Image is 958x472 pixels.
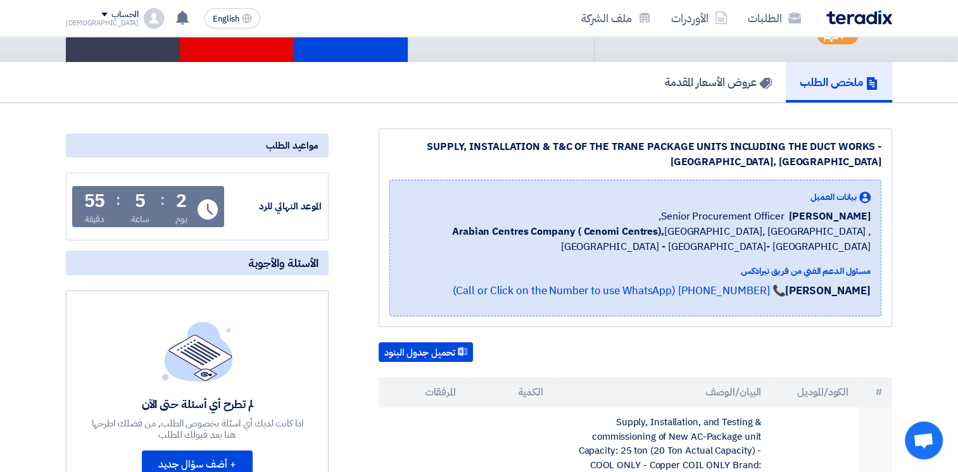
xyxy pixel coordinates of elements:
h5: ملخص الطلب [800,75,878,89]
button: تحميل جدول البنود [379,342,473,363]
div: 55 [84,192,106,210]
a: ملف الشركة [571,3,661,33]
img: empty_state_list.svg [162,321,233,381]
span: [PERSON_NAME] [789,209,871,224]
span: [GEOGRAPHIC_DATA], [GEOGRAPHIC_DATA] ,[GEOGRAPHIC_DATA] - [GEOGRAPHIC_DATA]- [GEOGRAPHIC_DATA] [400,224,871,254]
div: : [116,189,120,211]
img: profile_test.png [144,8,164,28]
div: مسئول الدعم الفني من فريق تيرادكس [400,264,871,278]
span: Senior Procurement Officer, [659,209,784,224]
a: Open chat [905,421,943,459]
th: الكود/الموديل [771,377,859,407]
div: SUPPLY, INSTALLATION & T&C OF THE TRANE PACKAGE UNITS INCLUDING THE DUCT WORKS - [GEOGRAPHIC_DATA... [389,139,881,170]
h5: عروض الأسعار المقدمة [665,75,772,89]
strong: [PERSON_NAME] [785,283,871,299]
button: English [205,8,260,28]
div: الموعد النهائي للرد [227,199,322,214]
a: الطلبات [738,3,811,33]
th: المرفقات [379,377,466,407]
div: مواعيد الطلب [66,134,329,158]
img: Teradix logo [826,10,892,25]
th: # [859,377,892,407]
div: ساعة [131,213,149,226]
div: : [160,189,165,211]
a: 📞 [PHONE_NUMBER] (Call or Click on the Number to use WhatsApp) [452,283,785,299]
span: الأسئلة والأجوبة [248,256,318,270]
div: اذا كانت لديك أي اسئلة بخصوص الطلب, من فضلك اطرحها هنا بعد قبولك للطلب [90,418,305,440]
div: 2 [176,192,187,210]
a: عروض الأسعار المقدمة [651,62,786,102]
span: بيانات العميل [810,190,857,204]
th: الكمية [466,377,553,407]
span: English [213,15,239,23]
div: لم تطرح أي أسئلة حتى الآن [90,397,305,411]
div: يوم [175,213,187,226]
th: البيان/الوصف [553,377,772,407]
b: Arabian Centres Company ( Cenomi Centres), [452,224,664,239]
div: الحساب [111,9,139,20]
div: [DEMOGRAPHIC_DATA] [66,20,139,27]
div: 5 [135,192,146,210]
a: الأوردرات [661,3,738,33]
a: ملخص الطلب [786,62,892,102]
div: دقيقة [85,213,104,226]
